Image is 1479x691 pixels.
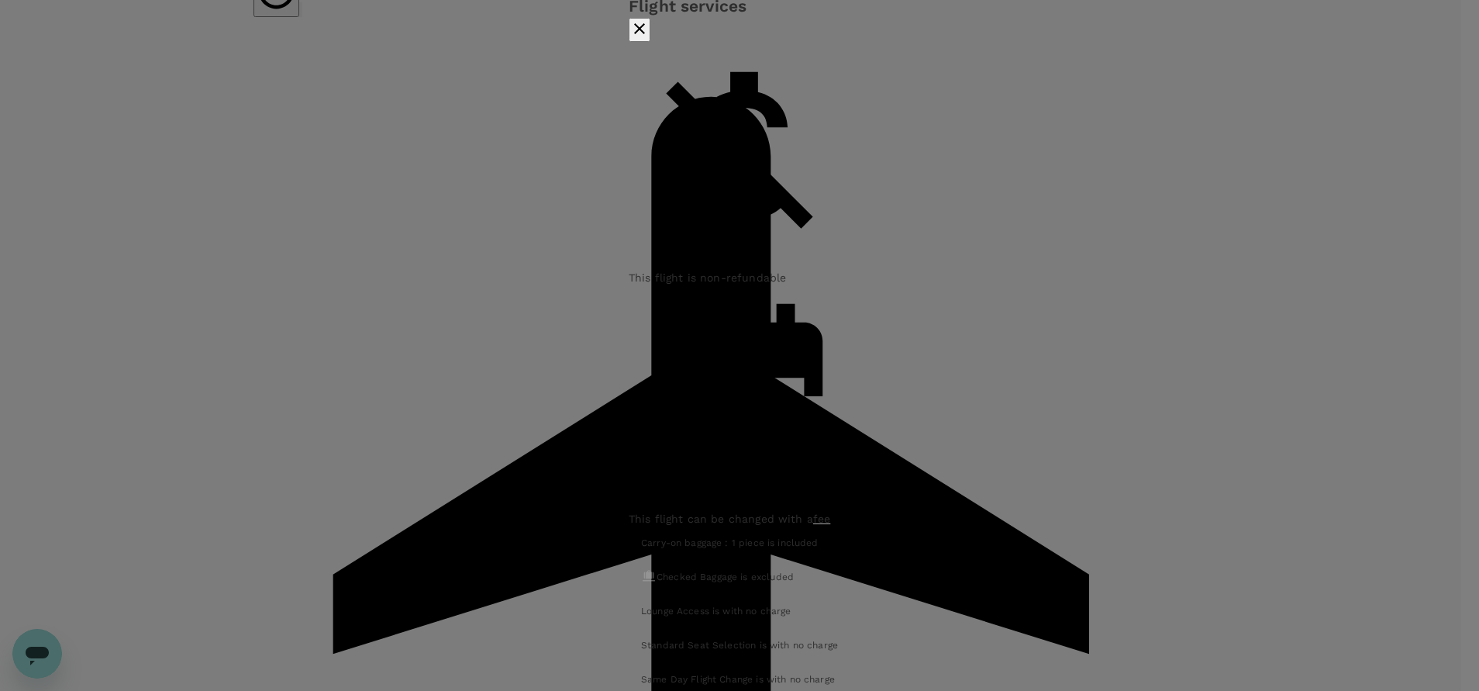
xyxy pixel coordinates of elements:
div: Standard Seat Selection is with no charge [641,638,838,654]
div: Checked Baggage is excluded [657,570,838,586]
p: This flight can be changed with a [629,511,850,527]
p: This flight is non-refundable [629,270,850,285]
span: fee [813,513,830,525]
div: Carry-on baggage : 1 piece is included [641,536,838,551]
div: Same Day Flight Change is with no charge [641,672,838,688]
div: Lounge Access is with no charge [641,604,838,620]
